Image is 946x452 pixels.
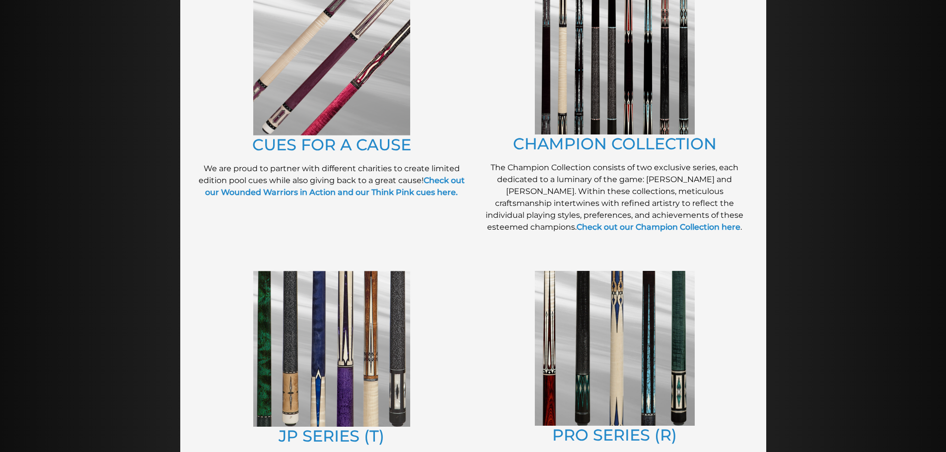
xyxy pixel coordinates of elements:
a: CHAMPION COLLECTION [513,134,717,153]
a: Check out our Wounded Warriors in Action and our Think Pink cues here. [205,176,465,197]
p: The Champion Collection consists of two exclusive series, each dedicated to a luminary of the gam... [478,162,751,233]
a: PRO SERIES (R) [552,425,677,445]
a: Check out our Champion Collection here [577,222,740,232]
p: We are proud to partner with different charities to create limited edition pool cues while also g... [195,163,468,198]
a: JP SERIES (T) [279,426,384,446]
a: CUES FOR A CAUSE [252,135,411,154]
